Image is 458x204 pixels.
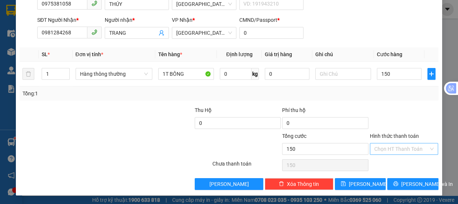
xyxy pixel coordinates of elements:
div: Tổng: 1 [22,89,177,98]
span: phone [91,29,97,35]
span: Giá trị hàng [265,51,292,57]
input: VD: Bàn, Ghế [158,68,214,80]
span: save [341,181,346,187]
span: Hàng thông thường [80,68,148,79]
div: Quy Nhơn [86,6,138,24]
button: [PERSON_NAME] [195,178,263,190]
label: Hình thức thanh toán [370,133,419,139]
div: KỸ [86,24,138,33]
span: SL [42,51,48,57]
span: phone [91,0,97,6]
div: [GEOGRAPHIC_DATA] [6,6,81,23]
span: kg [251,68,259,80]
div: 0905654569 [86,33,138,43]
div: CMND/Passport [239,16,304,24]
span: Tuy Hòa [176,27,232,38]
button: save[PERSON_NAME] [335,178,386,190]
div: SĐT Người Nhận [37,16,102,24]
button: delete [22,68,34,80]
span: Tổng cước [282,133,306,139]
span: user-add [159,30,164,36]
span: printer [393,181,398,187]
div: 0 [86,43,138,52]
input: 0 [265,68,309,80]
span: Thu Hộ [195,107,212,113]
span: Đơn vị tính [76,51,103,57]
div: 0974914268 [6,32,81,42]
div: TRINH [6,23,81,32]
span: [PERSON_NAME] [209,180,249,188]
div: Chưa thanh toán [212,160,282,173]
span: Gửi: [6,6,18,14]
th: Ghi chú [312,47,374,62]
button: plus [427,68,436,80]
span: delete [279,181,284,187]
div: Phí thu hộ [282,106,368,117]
span: [PERSON_NAME] và In [401,180,453,188]
span: Cước hàng [377,51,402,57]
span: Nhận: [86,7,104,15]
span: Tên hàng [158,51,182,57]
div: Người nhận [105,16,169,24]
span: [PERSON_NAME] [349,180,388,188]
span: Định lượng [226,51,252,57]
span: VP Nhận [172,17,192,23]
span: plus [428,71,435,77]
button: printer[PERSON_NAME] và In [387,178,438,190]
button: deleteXóa Thông tin [265,178,333,190]
input: Ghi Chú [315,68,371,80]
span: Xóa Thông tin [287,180,319,188]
